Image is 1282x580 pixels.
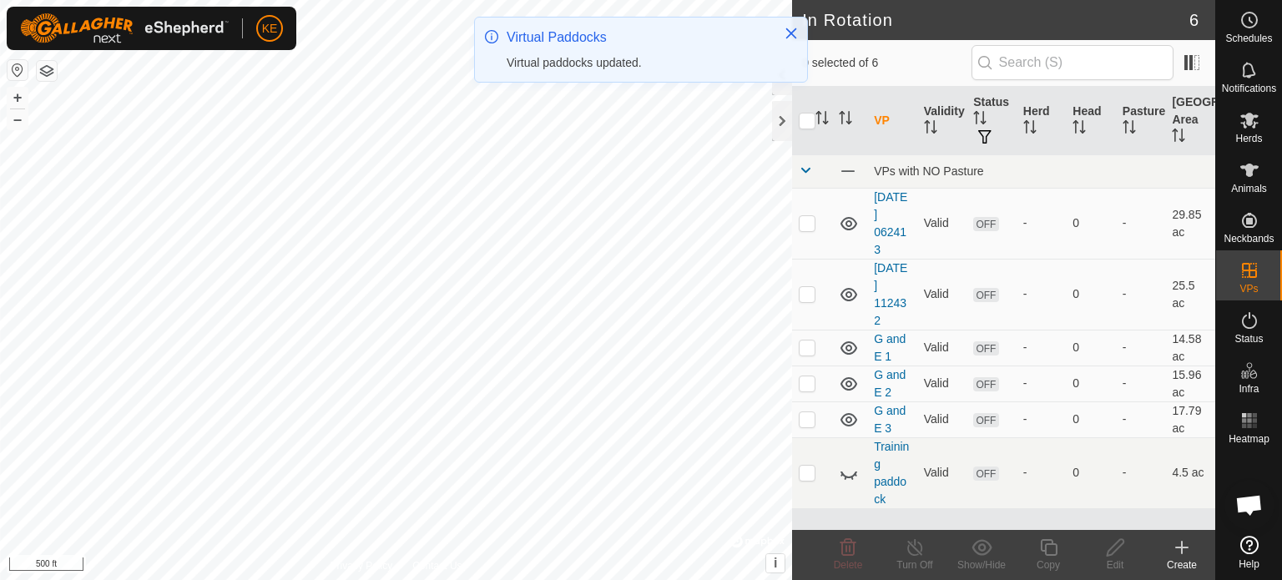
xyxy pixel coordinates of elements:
[1073,123,1086,136] p-sorticon: Activate to sort
[1017,87,1067,155] th: Herd
[507,54,767,72] div: Virtual paddocks updated.
[1023,339,1060,356] div: -
[867,87,917,155] th: VP
[834,559,863,571] span: Delete
[1165,259,1215,330] td: 25.5 ac
[1023,375,1060,392] div: -
[1235,134,1262,144] span: Herds
[874,164,1209,178] div: VPs with NO Pasture
[874,404,906,435] a: G and E 3
[973,341,998,356] span: OFF
[1116,437,1166,508] td: -
[802,10,1189,30] h2: In Rotation
[917,437,967,508] td: Valid
[1239,559,1259,569] span: Help
[1165,437,1215,508] td: 4.5 ac
[815,113,829,127] p-sorticon: Activate to sort
[8,109,28,129] button: –
[874,190,907,256] a: [DATE] 062413
[20,13,229,43] img: Gallagher Logo
[917,401,967,437] td: Valid
[1224,234,1274,244] span: Neckbands
[1116,401,1166,437] td: -
[331,558,393,573] a: Privacy Policy
[1023,123,1037,136] p-sorticon: Activate to sort
[874,440,909,506] a: Training paddock
[839,113,852,127] p-sorticon: Activate to sort
[1023,464,1060,482] div: -
[1165,401,1215,437] td: 17.79 ac
[1165,188,1215,259] td: 29.85 ac
[1222,83,1276,93] span: Notifications
[8,60,28,80] button: Reset Map
[262,20,278,38] span: KE
[917,366,967,401] td: Valid
[1066,401,1116,437] td: 0
[917,330,967,366] td: Valid
[1123,123,1136,136] p-sorticon: Activate to sort
[1148,557,1215,572] div: Create
[1066,188,1116,259] td: 0
[1172,131,1185,144] p-sorticon: Activate to sort
[1229,434,1269,444] span: Heatmap
[1023,411,1060,428] div: -
[1066,366,1116,401] td: 0
[1165,366,1215,401] td: 15.96 ac
[1116,87,1166,155] th: Pasture
[1189,8,1199,33] span: 6
[1231,184,1267,194] span: Animals
[1216,529,1282,576] a: Help
[1023,285,1060,303] div: -
[973,288,998,302] span: OFF
[973,467,998,481] span: OFF
[1066,437,1116,508] td: 0
[973,113,987,127] p-sorticon: Activate to sort
[917,87,967,155] th: Validity
[973,377,998,391] span: OFF
[881,557,948,572] div: Turn Off
[507,28,767,48] div: Virtual Paddocks
[874,368,906,399] a: G and E 2
[874,332,906,363] a: G and E 1
[1116,330,1166,366] td: -
[802,54,971,72] span: 0 selected of 6
[1066,330,1116,366] td: 0
[1066,87,1116,155] th: Head
[1234,334,1263,344] span: Status
[874,261,907,327] a: [DATE] 112432
[1116,188,1166,259] td: -
[1116,366,1166,401] td: -
[766,554,785,572] button: i
[1023,214,1060,232] div: -
[948,557,1015,572] div: Show/Hide
[1082,557,1148,572] div: Edit
[1066,259,1116,330] td: 0
[967,87,1017,155] th: Status
[37,61,57,81] button: Map Layers
[1239,284,1258,294] span: VPs
[917,188,967,259] td: Valid
[1165,330,1215,366] td: 14.58 ac
[972,45,1173,80] input: Search (S)
[973,217,998,231] span: OFF
[1015,557,1082,572] div: Copy
[774,556,777,570] span: i
[8,88,28,108] button: +
[412,558,462,573] a: Contact Us
[1224,480,1274,530] div: Open chat
[1225,33,1272,43] span: Schedules
[917,259,967,330] td: Valid
[924,123,937,136] p-sorticon: Activate to sort
[1165,87,1215,155] th: [GEOGRAPHIC_DATA] Area
[973,413,998,427] span: OFF
[1239,384,1259,394] span: Infra
[1116,259,1166,330] td: -
[780,22,803,45] button: Close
